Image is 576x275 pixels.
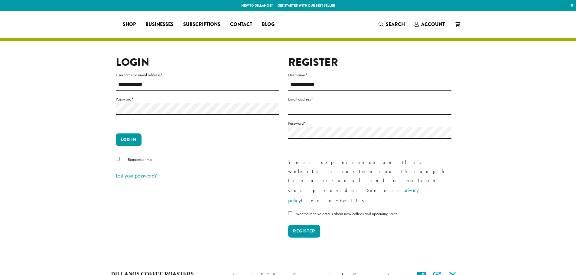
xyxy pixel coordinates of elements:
a: Search [374,19,410,29]
span: Contact [230,21,252,28]
span: Remember me [128,157,152,162]
p: Your experience on this website is customized through the personal information you provide. See o... [288,158,451,206]
label: Username [288,71,451,79]
a: Lost your password? [116,172,157,179]
a: Get started with our best seller [278,3,335,8]
label: Password [116,95,279,103]
button: Log in [116,133,142,146]
h2: Register [288,56,451,69]
button: Register [288,225,320,238]
label: Email address [288,95,451,103]
span: Blog [262,21,275,28]
span: Subscriptions [183,21,220,28]
span: I want to receive emails about new coffees and upcoming sales. [295,211,398,216]
span: Businesses [145,21,174,28]
h2: Login [116,56,279,69]
a: Shop [118,20,141,29]
span: Shop [123,21,136,28]
input: I want to receive emails about new coffees and upcoming sales. [288,211,292,215]
span: Account [421,21,445,28]
label: Password [288,120,451,127]
label: Username or email address [116,71,279,79]
a: privacy policy [288,187,419,204]
span: Search [386,21,405,28]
